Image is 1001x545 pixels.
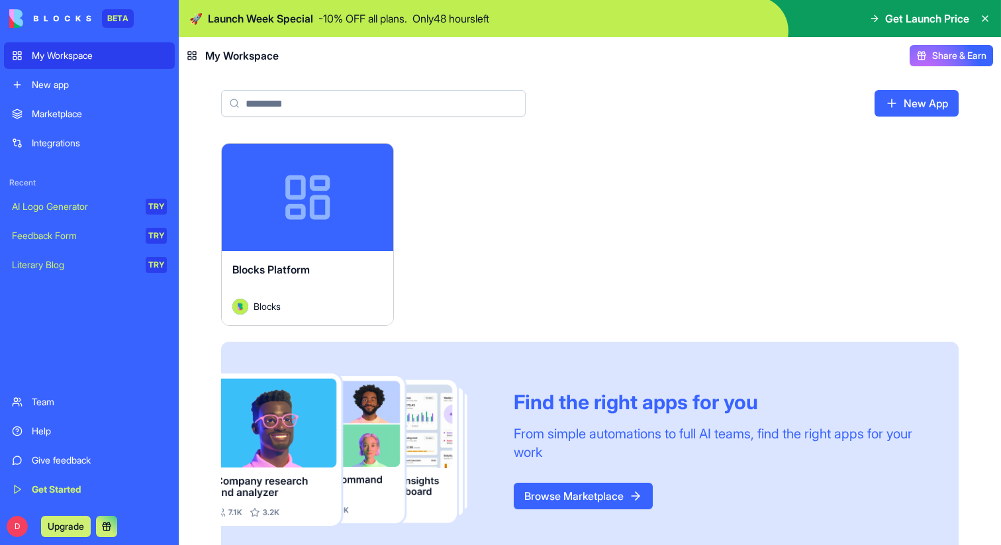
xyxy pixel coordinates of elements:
a: Blocks PlatformAvatarBlocks [221,143,394,326]
a: Give feedback [4,447,175,473]
div: BETA [102,9,134,28]
div: Help [32,424,167,438]
a: Get Started [4,476,175,503]
a: Help [4,418,175,444]
a: My Workspace [4,42,175,69]
a: Browse Marketplace [514,483,653,509]
span: 🚀 [189,11,203,26]
span: Launch Week Special [208,11,313,26]
div: TRY [146,228,167,244]
span: Share & Earn [932,49,986,62]
span: Blocks Platform [232,263,310,276]
div: AI Logo Generator [12,200,136,213]
a: Team [4,389,175,415]
div: Integrations [32,136,167,150]
div: Team [32,395,167,409]
a: Integrations [4,130,175,156]
span: Get Launch Price [885,11,969,26]
span: D [7,516,28,537]
img: Frame_181_egmpey.png [221,373,493,526]
img: Avatar [232,299,248,315]
a: AI Logo GeneratorTRY [4,193,175,220]
button: Share & Earn [910,45,993,66]
a: New app [4,72,175,98]
a: Literary BlogTRY [4,252,175,278]
div: Find the right apps for you [514,390,927,414]
a: Marketplace [4,101,175,127]
img: logo [9,9,91,28]
a: Upgrade [41,519,91,532]
span: Blocks [254,299,281,313]
div: TRY [146,257,167,273]
button: Upgrade [41,516,91,537]
p: - 10 % OFF all plans. [318,11,407,26]
div: Give feedback [32,454,167,467]
div: Feedback Form [12,229,136,242]
a: New App [875,90,959,117]
div: Get Started [32,483,167,496]
a: BETA [9,9,134,28]
div: Marketplace [32,107,167,121]
div: Literary Blog [12,258,136,272]
div: TRY [146,199,167,215]
span: Recent [4,177,175,188]
div: New app [32,78,167,91]
span: My Workspace [205,48,279,64]
div: From simple automations to full AI teams, find the right apps for your work [514,424,927,462]
p: Only 48 hours left [412,11,489,26]
div: My Workspace [32,49,167,62]
a: Feedback FormTRY [4,223,175,249]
